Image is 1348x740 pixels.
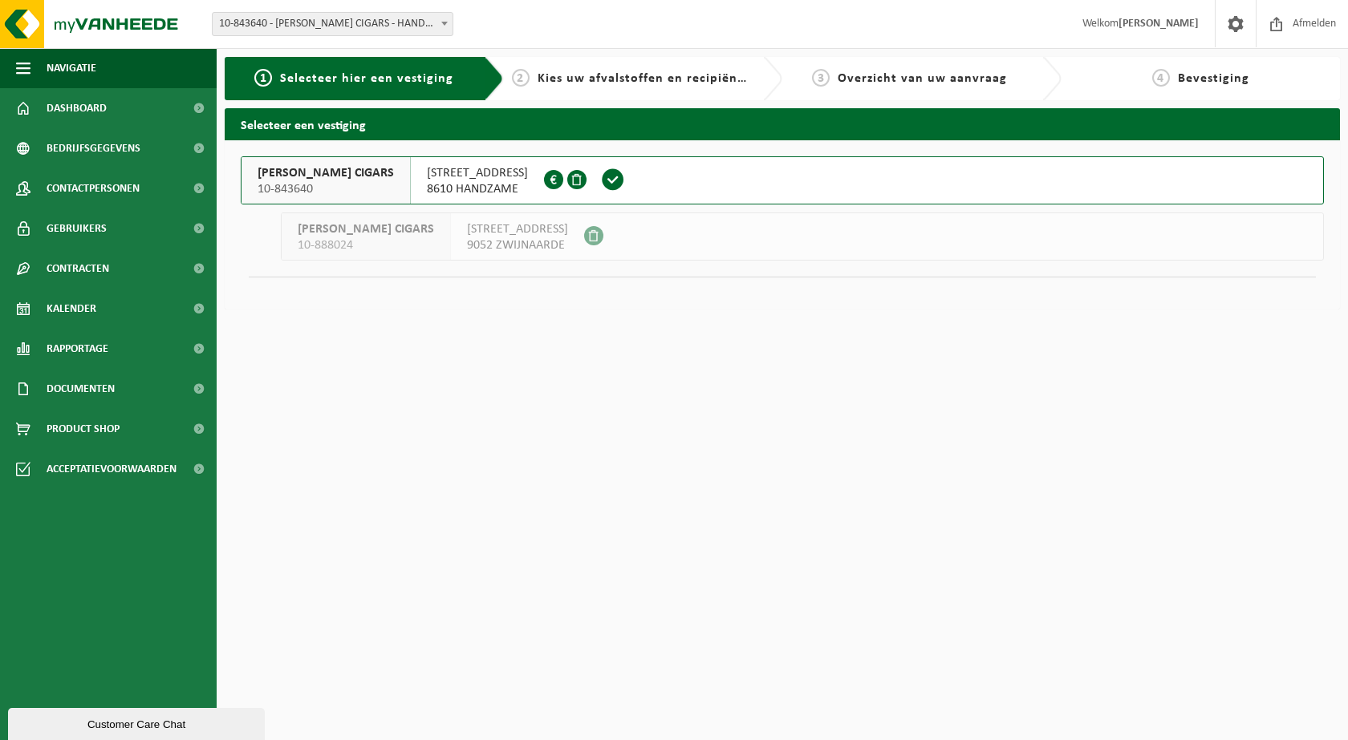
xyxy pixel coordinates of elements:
[241,156,1324,204] button: [PERSON_NAME] CIGARS 10-843640 [STREET_ADDRESS]8610 HANDZAME
[47,168,140,208] span: Contactpersonen
[47,409,120,449] span: Product Shop
[47,329,108,369] span: Rapportage
[467,221,568,237] span: [STREET_ADDRESS]
[47,128,140,168] span: Bedrijfsgegevens
[258,181,394,197] span: 10-843640
[47,249,109,289] span: Contracten
[812,69,830,87] span: 3
[1119,18,1199,30] strong: [PERSON_NAME]
[254,69,272,87] span: 1
[47,208,107,249] span: Gebruikers
[838,72,1007,85] span: Overzicht van uw aanvraag
[298,221,434,237] span: [PERSON_NAME] CIGARS
[512,69,530,87] span: 2
[427,165,528,181] span: [STREET_ADDRESS]
[427,181,528,197] span: 8610 HANDZAME
[467,237,568,253] span: 9052 ZWIJNAARDE
[258,165,394,181] span: [PERSON_NAME] CIGARS
[47,449,177,489] span: Acceptatievoorwaarden
[213,13,453,35] span: 10-843640 - J. CORTÈS CIGARS - HANDZAME
[1178,72,1249,85] span: Bevestiging
[47,369,115,409] span: Documenten
[212,12,453,36] span: 10-843640 - J. CORTÈS CIGARS - HANDZAME
[538,72,758,85] span: Kies uw afvalstoffen en recipiënten
[298,237,434,253] span: 10-888024
[280,72,453,85] span: Selecteer hier een vestiging
[47,48,96,88] span: Navigatie
[47,289,96,329] span: Kalender
[225,108,1340,140] h2: Selecteer een vestiging
[47,88,107,128] span: Dashboard
[8,705,268,740] iframe: chat widget
[1152,69,1170,87] span: 4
